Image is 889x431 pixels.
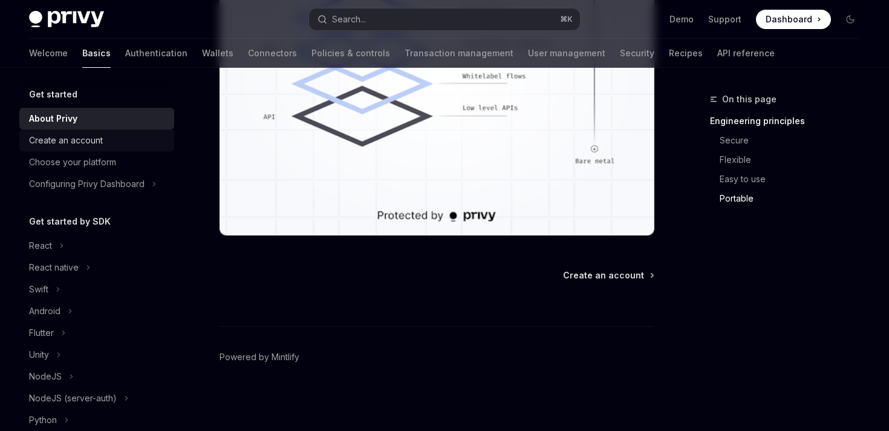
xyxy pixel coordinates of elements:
[29,260,79,275] div: React native
[220,351,299,363] a: Powered by Mintlify
[19,257,174,278] button: Toggle React native section
[248,39,297,68] a: Connectors
[29,133,103,148] div: Create an account
[29,177,145,191] div: Configuring Privy Dashboard
[19,108,174,130] a: About Privy
[29,347,49,362] div: Unity
[19,278,174,300] button: Toggle Swift section
[563,269,653,281] a: Create an account
[19,366,174,387] button: Toggle NodeJS section
[19,322,174,344] button: Toggle Flutter section
[669,39,703,68] a: Recipes
[708,13,741,25] a: Support
[563,269,644,281] span: Create an account
[19,235,174,257] button: Toggle React section
[29,413,57,427] div: Python
[766,13,812,25] span: Dashboard
[29,326,54,340] div: Flutter
[29,214,111,229] h5: Get started by SDK
[710,189,870,208] a: Portable
[669,13,694,25] a: Demo
[528,39,605,68] a: User management
[19,387,174,409] button: Toggle NodeJS (server-auth) section
[756,10,831,29] a: Dashboard
[29,155,116,169] div: Choose your platform
[19,344,174,366] button: Toggle Unity section
[29,111,77,126] div: About Privy
[405,39,513,68] a: Transaction management
[19,173,174,195] button: Toggle Configuring Privy Dashboard section
[841,10,860,29] button: Toggle dark mode
[722,92,777,107] span: On this page
[311,39,390,68] a: Policies & controls
[717,39,775,68] a: API reference
[29,391,117,406] div: NodeJS (server-auth)
[202,39,233,68] a: Wallets
[29,282,48,297] div: Swift
[29,304,60,318] div: Android
[332,12,366,27] div: Search...
[29,11,104,28] img: dark logo
[29,239,52,253] div: React
[710,111,870,131] a: Engineering principles
[82,39,111,68] a: Basics
[710,150,870,169] a: Flexible
[620,39,654,68] a: Security
[710,131,870,150] a: Secure
[29,39,68,68] a: Welcome
[560,15,573,24] span: ⌘ K
[125,39,187,68] a: Authentication
[29,87,77,102] h5: Get started
[19,300,174,322] button: Toggle Android section
[19,130,174,151] a: Create an account
[19,409,174,431] button: Toggle Python section
[309,8,579,30] button: Open search
[29,369,62,384] div: NodeJS
[19,151,174,173] a: Choose your platform
[710,169,870,189] a: Easy to use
